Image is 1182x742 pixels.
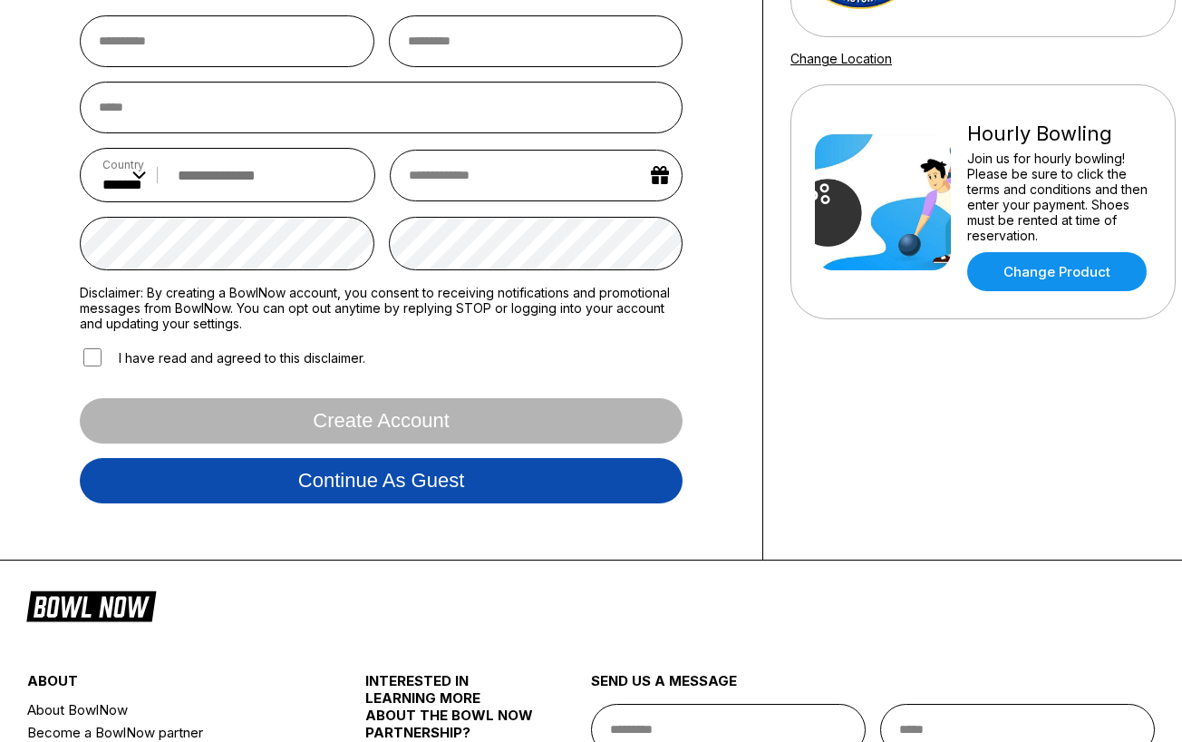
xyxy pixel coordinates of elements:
img: Hourly Bowling [815,134,951,270]
button: Continue as guest [80,458,683,503]
div: about [27,672,309,698]
div: Join us for hourly bowling! Please be sure to click the terms and conditions and then enter your ... [967,151,1151,243]
a: Change Location [790,51,892,66]
label: Country [102,158,146,171]
div: send us a message [591,672,1155,704]
a: Change Product [967,252,1147,291]
div: Hourly Bowling [967,122,1151,146]
input: I have read and agreed to this disclaimer. [83,348,102,366]
label: I have read and agreed to this disclaimer. [80,346,365,369]
label: Disclaimer: By creating a BowlNow account, you consent to receiving notifications and promotional... [80,285,683,331]
a: About BowlNow [27,698,309,721]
